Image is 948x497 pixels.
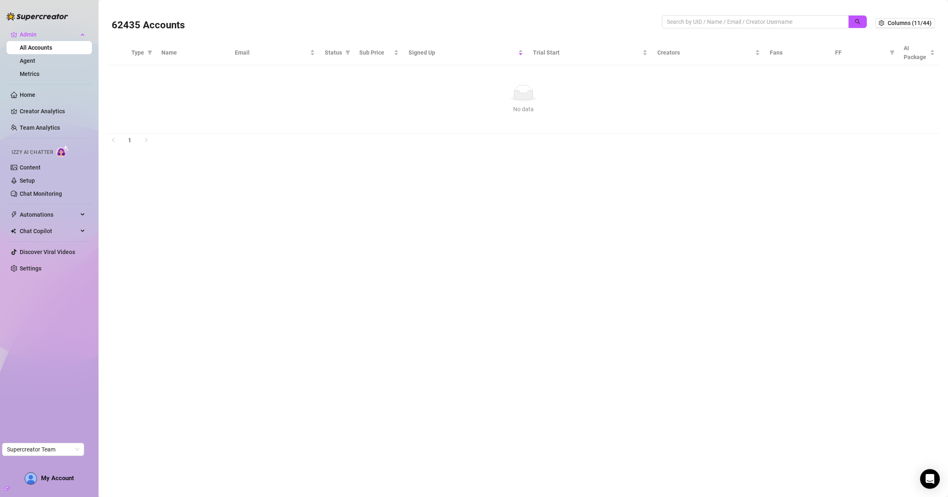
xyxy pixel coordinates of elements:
span: Automations [20,208,78,221]
img: AI Chatter [56,145,69,157]
span: Email [235,48,308,57]
th: Name [156,40,230,65]
span: My Account [41,474,74,482]
th: Sub Price [354,40,404,65]
span: filter [344,46,352,59]
span: Status [325,48,342,57]
span: Izzy AI Chatter [11,149,53,156]
span: Creators [657,48,753,57]
span: filter [890,50,895,55]
span: Admin [20,28,78,41]
th: Fans [765,40,830,65]
img: AD_cMMTxCeTpmN1d5MnKJ1j-_uXZCpTKapSSqNGg4PyXtR_tCW7gZXTNmFz2tpVv9LSyNV7ff1CaS4f4q0HLYKULQOwoM5GQR... [25,473,37,484]
span: Trial Start [533,48,641,57]
a: Team Analytics [20,124,60,131]
a: Discover Viral Videos [20,249,75,255]
span: left [111,137,116,142]
button: right [140,134,153,147]
span: Supercreator Team [7,443,79,456]
span: right [144,137,149,142]
a: Content [20,164,41,171]
a: All Accounts [20,44,52,51]
a: Home [20,92,35,98]
span: crown [11,31,17,38]
a: Creator Analytics [20,105,85,118]
span: filter [146,46,154,59]
h3: 62435 Accounts [112,19,185,32]
span: Chat Copilot [20,224,78,238]
li: 1 [123,134,136,147]
span: build [4,486,10,491]
a: Setup [20,177,35,184]
th: Creators [652,40,765,65]
th: Signed Up [404,40,528,65]
span: AI Package [904,44,928,62]
span: Signed Up [409,48,516,57]
span: filter [888,46,896,59]
a: Chat Monitoring [20,190,62,197]
span: setting [879,20,884,26]
li: Next Page [140,134,153,147]
span: Type [131,48,144,57]
span: Sub Price [359,48,392,57]
span: filter [345,50,350,55]
input: Search by UID / Name / Email / Creator Username [667,17,837,26]
div: Open Intercom Messenger [920,469,940,489]
a: Metrics [20,71,39,77]
div: No data [117,105,930,114]
a: Settings [20,265,41,272]
a: Agent [20,57,35,64]
th: Trial Start [528,40,652,65]
span: filter [147,50,152,55]
span: thunderbolt [11,211,17,218]
li: Previous Page [107,134,120,147]
th: AI Package [899,40,940,65]
button: Columns (11/44) [875,18,935,28]
th: Email [230,40,320,65]
span: Columns (11/44) [888,20,932,26]
img: logo-BBDzfeDw.svg [7,12,68,21]
span: FF [835,48,886,57]
img: Chat Copilot [11,228,16,234]
a: 1 [124,134,136,147]
span: search [855,19,861,25]
button: left [107,134,120,147]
